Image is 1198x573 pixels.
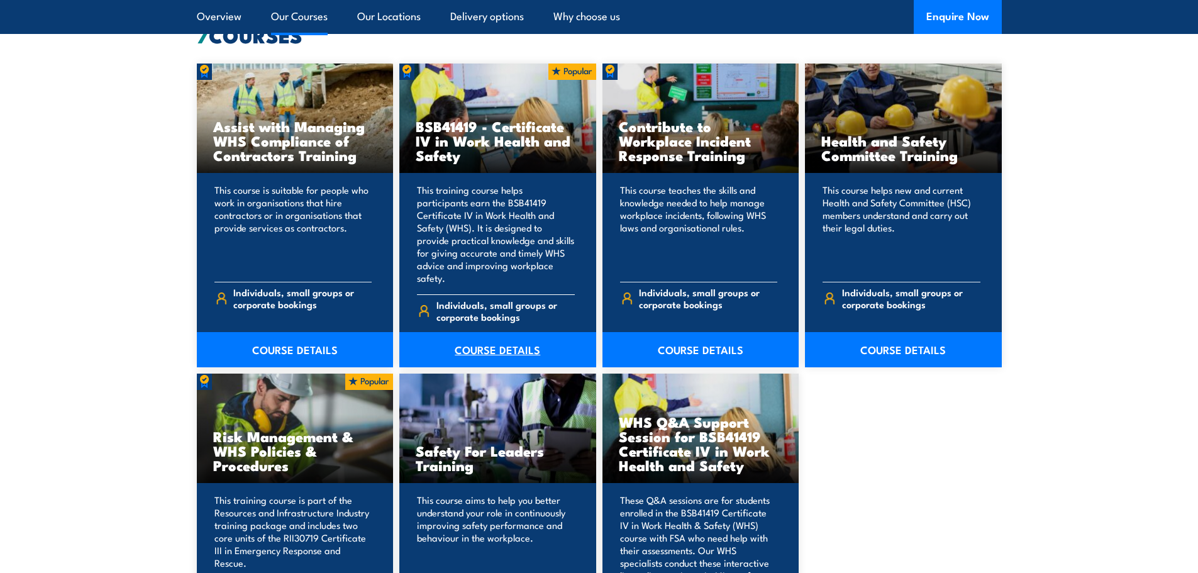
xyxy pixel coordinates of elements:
[805,332,1002,367] a: COURSE DETAILS
[416,119,580,162] h3: BSB41419 - Certificate IV in Work Health and Safety
[213,119,377,162] h3: Assist with Managing WHS Compliance of Contractors Training
[602,332,799,367] a: COURSE DETAILS
[842,286,980,310] span: Individuals, small groups or corporate bookings
[823,184,980,272] p: This course helps new and current Health and Safety Committee (HSC) members understand and carry ...
[639,286,777,310] span: Individuals, small groups or corporate bookings
[233,286,372,310] span: Individuals, small groups or corporate bookings
[436,299,575,323] span: Individuals, small groups or corporate bookings
[619,414,783,472] h3: WHS Q&A Support Session for BSB41419 Certificate IV in Work Health and Safety
[214,184,372,272] p: This course is suitable for people who work in organisations that hire contractors or in organisa...
[821,133,985,162] h3: Health and Safety Committee Training
[197,26,1002,43] h2: COURSES
[619,119,783,162] h3: Contribute to Workplace Incident Response Training
[416,443,580,472] h3: Safety For Leaders Training
[620,184,778,272] p: This course teaches the skills and knowledge needed to help manage workplace incidents, following...
[197,332,394,367] a: COURSE DETAILS
[213,429,377,472] h3: Risk Management & WHS Policies & Procedures
[417,184,575,284] p: This training course helps participants earn the BSB41419 Certificate IV in Work Health and Safet...
[399,332,596,367] a: COURSE DETAILS
[197,19,209,50] strong: 7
